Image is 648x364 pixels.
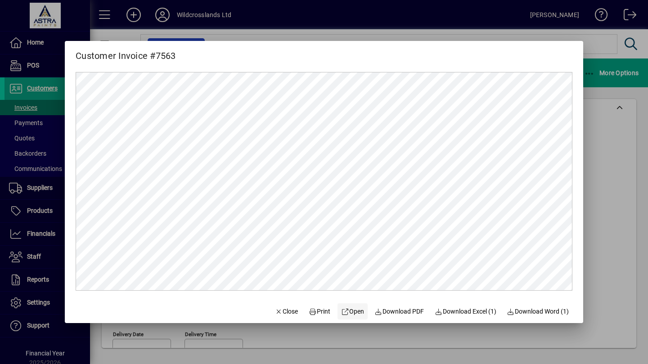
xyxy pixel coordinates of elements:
[431,303,500,319] button: Download Excel (1)
[275,307,298,316] span: Close
[309,307,330,316] span: Print
[305,303,334,319] button: Print
[337,303,368,319] a: Open
[371,303,428,319] a: Download PDF
[504,303,573,319] button: Download Word (1)
[341,307,364,316] span: Open
[65,41,187,63] h2: Customer Invoice #7563
[375,307,424,316] span: Download PDF
[271,303,302,319] button: Close
[435,307,496,316] span: Download Excel (1)
[507,307,569,316] span: Download Word (1)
